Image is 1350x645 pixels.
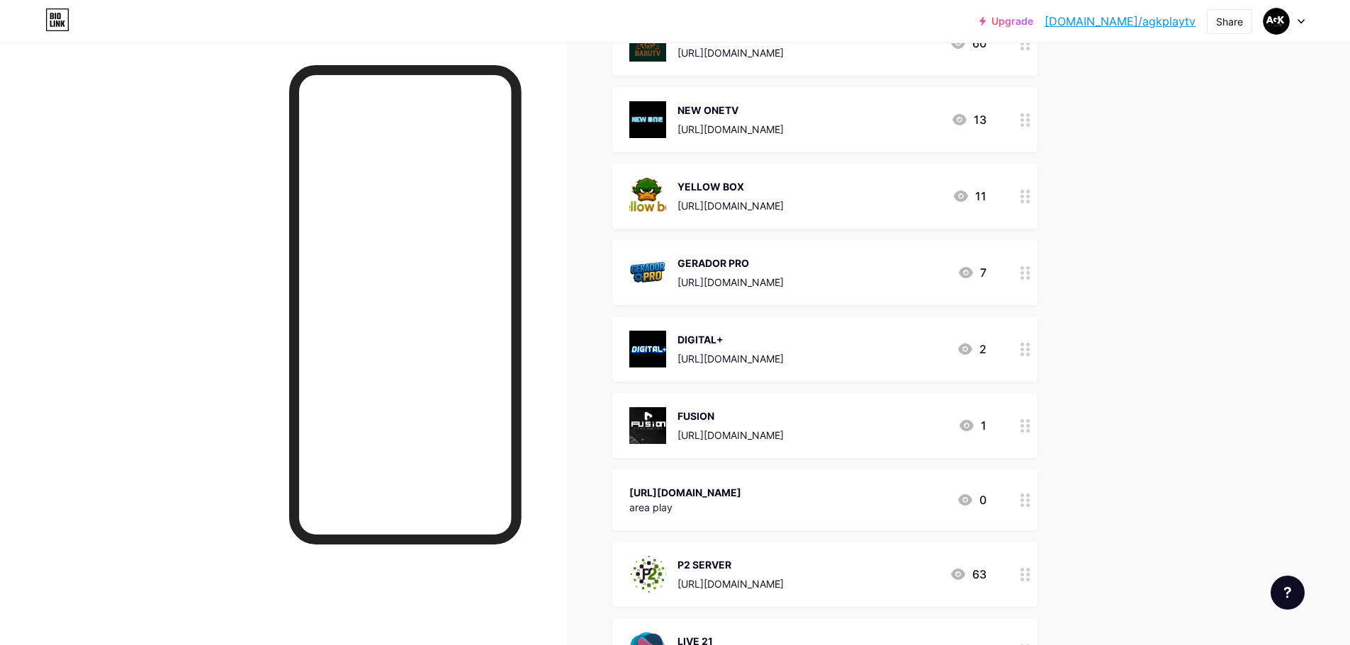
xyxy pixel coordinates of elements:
a: [DOMAIN_NAME]/agkplaytv [1045,13,1196,30]
img: agkplaytv [1263,8,1290,35]
div: 0 [957,491,986,508]
div: [URL][DOMAIN_NAME] [677,122,784,137]
div: [URL][DOMAIN_NAME] [629,485,741,500]
div: 60 [950,35,986,52]
div: 11 [952,188,986,205]
img: NEW ONETV [629,101,666,138]
div: [URL][DOMAIN_NAME] [677,198,784,213]
div: 7 [957,264,986,281]
div: 2 [957,341,986,358]
div: P2 SERVER [677,557,784,572]
div: YELLOW BOX [677,179,784,194]
div: [URL][DOMAIN_NAME] [677,351,784,366]
div: NEW ONETV [677,103,784,118]
div: GERADOR PRO [677,256,784,270]
img: DIGITAL+ [629,331,666,367]
div: 1 [958,417,986,434]
img: BABUTV [629,25,666,62]
img: YELLOW BOX [629,178,666,215]
div: 13 [951,111,986,128]
img: P2 SERVER [629,556,666,593]
div: area play [629,500,741,515]
div: [URL][DOMAIN_NAME] [677,275,784,290]
div: 63 [950,566,986,583]
div: DIGITAL+ [677,332,784,347]
img: FUSION [629,407,666,444]
div: FUSION [677,409,784,423]
div: [URL][DOMAIN_NAME] [677,45,784,60]
a: Upgrade [979,16,1033,27]
div: Share [1216,14,1243,29]
div: [URL][DOMAIN_NAME] [677,428,784,443]
img: GERADOR PRO [629,254,666,291]
div: [URL][DOMAIN_NAME] [677,576,784,591]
